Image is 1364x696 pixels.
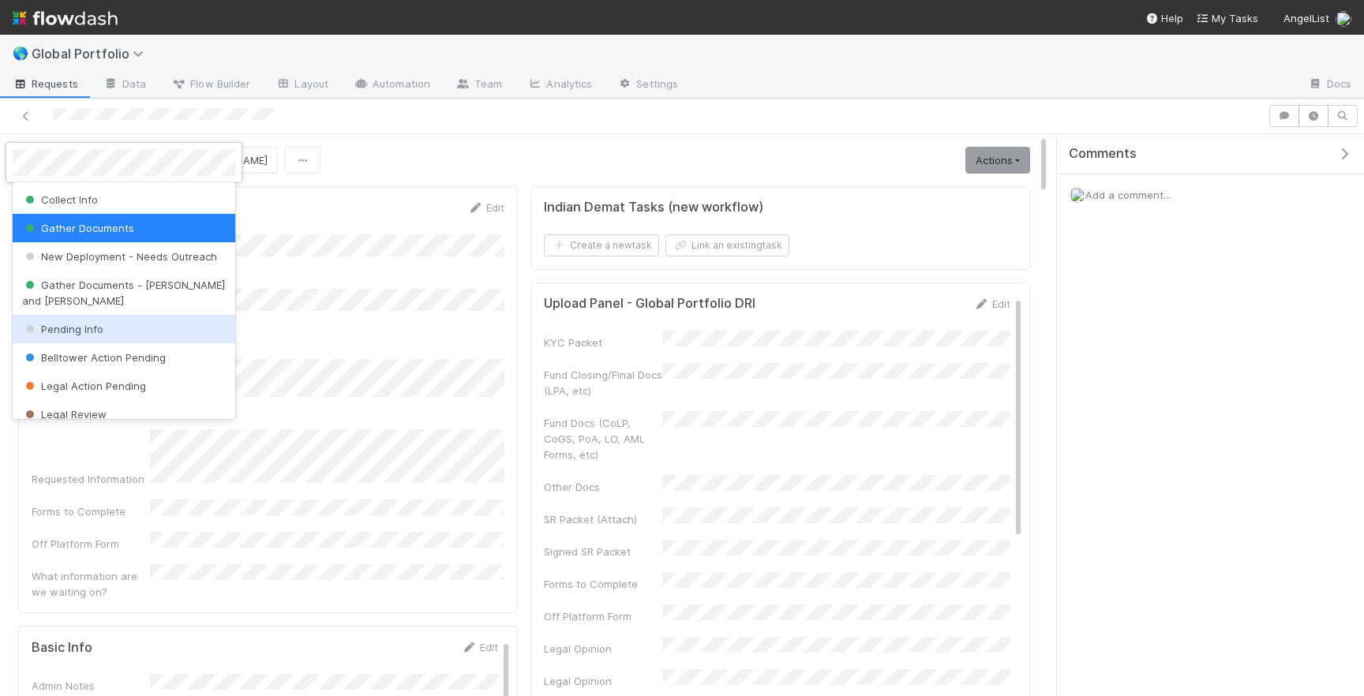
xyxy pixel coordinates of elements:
span: Gather Documents [22,222,134,234]
span: Legal Action Pending [22,380,146,392]
span: Collect Info [22,193,98,206]
span: Legal Review [22,408,107,421]
span: Pending Info [22,323,103,335]
span: New Deployment - Needs Outreach [22,250,217,263]
span: Gather Documents - [PERSON_NAME] and [PERSON_NAME] [22,279,225,307]
span: Belltower Action Pending [22,351,166,364]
